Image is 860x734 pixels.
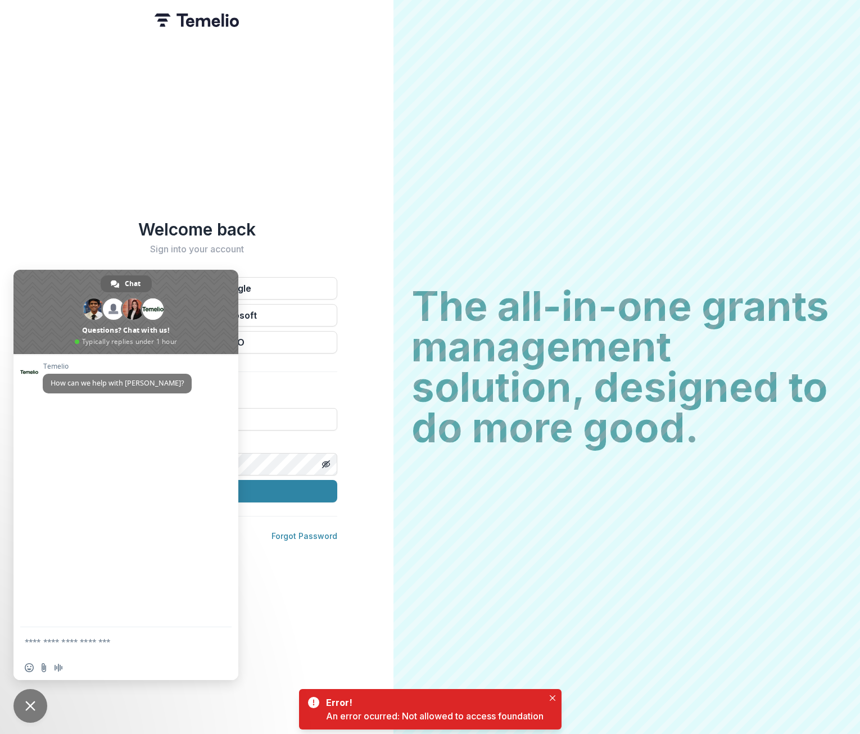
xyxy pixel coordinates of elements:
[326,696,539,709] div: Error!
[271,531,337,541] a: Forgot Password
[317,455,335,473] button: Toggle password visibility
[56,219,337,239] h1: Welcome back
[25,663,34,672] span: Insert an emoji
[546,691,559,705] button: Close
[25,627,205,655] textarea: Compose your message...
[54,663,63,672] span: Audio message
[51,378,184,388] span: How can we help with [PERSON_NAME]?
[101,275,152,292] a: Chat
[13,689,47,723] a: Close chat
[155,13,239,27] img: Temelio
[43,363,192,370] span: Temelio
[39,663,48,672] span: Send a file
[125,275,141,292] span: Chat
[326,709,544,723] div: An error ocurred: Not allowed to access foundation
[56,244,337,255] h2: Sign into your account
